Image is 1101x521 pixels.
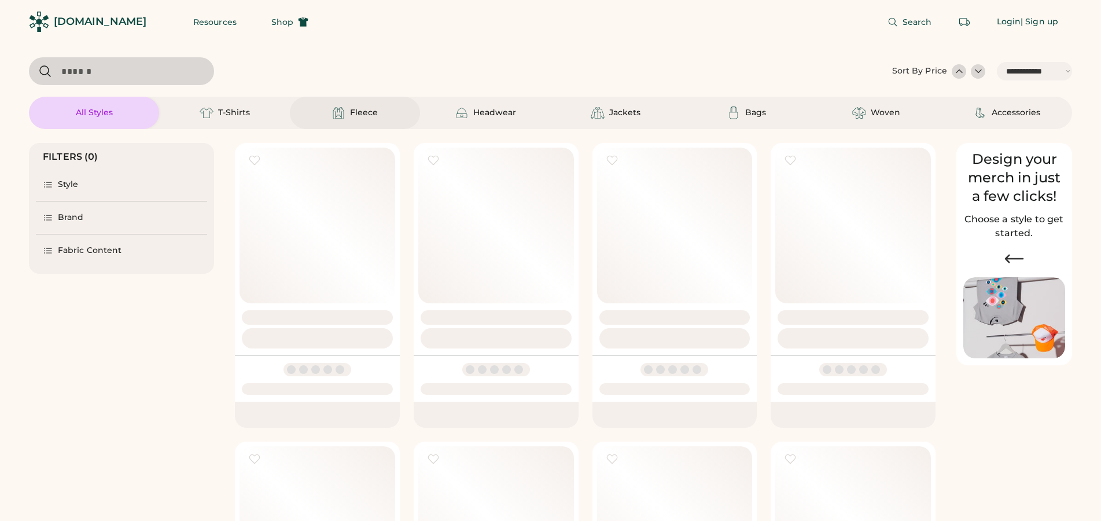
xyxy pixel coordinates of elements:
[963,212,1065,240] h2: Choose a style to get started.
[54,14,146,29] div: [DOMAIN_NAME]
[1021,16,1058,28] div: | Sign up
[473,107,516,119] div: Headwear
[218,107,250,119] div: T-Shirts
[76,107,113,119] div: All Styles
[455,106,469,120] img: Headwear Icon
[43,150,98,164] div: FILTERS (0)
[745,107,766,119] div: Bags
[874,10,946,34] button: Search
[973,106,987,120] img: Accessories Icon
[332,106,345,120] img: Fleece Icon
[350,107,378,119] div: Fleece
[609,107,640,119] div: Jackets
[963,150,1065,206] div: Design your merch in just a few clicks!
[953,10,976,34] button: Retrieve an order
[257,10,322,34] button: Shop
[871,107,900,119] div: Woven
[58,212,84,223] div: Brand
[58,245,121,256] div: Fabric Content
[271,18,293,26] span: Shop
[903,18,932,26] span: Search
[727,106,741,120] img: Bags Icon
[58,179,79,190] div: Style
[179,10,251,34] button: Resources
[29,12,49,32] img: Rendered Logo - Screens
[997,16,1021,28] div: Login
[852,106,866,120] img: Woven Icon
[992,107,1040,119] div: Accessories
[892,65,947,77] div: Sort By Price
[591,106,605,120] img: Jackets Icon
[200,106,213,120] img: T-Shirts Icon
[963,277,1065,359] img: Image of Lisa Congdon Eye Print on T-Shirt and Hat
